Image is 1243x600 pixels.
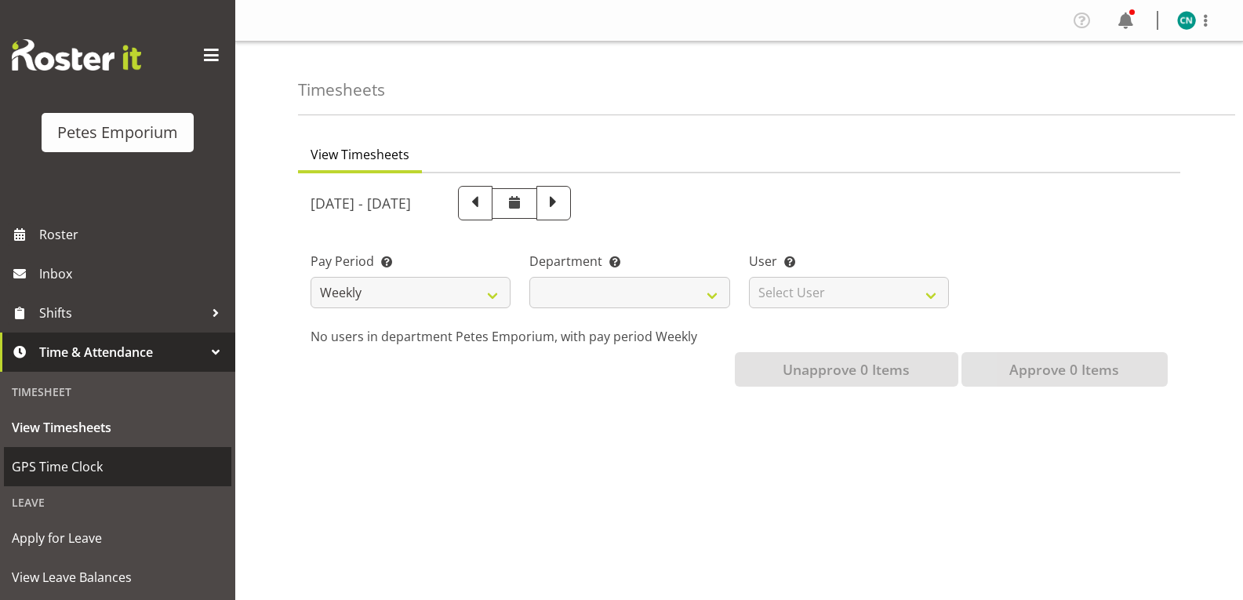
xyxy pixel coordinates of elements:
[12,565,224,589] span: View Leave Balances
[39,340,204,364] span: Time & Attendance
[57,121,178,144] div: Petes Emporium
[12,455,224,478] span: GPS Time Clock
[311,195,411,212] h5: [DATE] - [DATE]
[298,81,385,99] h4: Timesheets
[1009,359,1119,380] span: Approve 0 Items
[12,416,224,439] span: View Timesheets
[1177,11,1196,30] img: christine-neville11214.jpg
[39,262,227,285] span: Inbox
[12,39,141,71] img: Rosterit website logo
[12,526,224,550] span: Apply for Leave
[4,408,231,447] a: View Timesheets
[4,447,231,486] a: GPS Time Clock
[529,252,729,271] label: Department
[4,486,231,518] div: Leave
[749,252,949,271] label: User
[39,301,204,325] span: Shifts
[961,352,1168,387] button: Approve 0 Items
[783,359,910,380] span: Unapprove 0 Items
[4,558,231,597] a: View Leave Balances
[735,352,958,387] button: Unapprove 0 Items
[311,327,1168,346] p: No users in department Petes Emporium, with pay period Weekly
[311,145,409,164] span: View Timesheets
[4,376,231,408] div: Timesheet
[4,518,231,558] a: Apply for Leave
[311,252,511,271] label: Pay Period
[39,223,227,246] span: Roster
